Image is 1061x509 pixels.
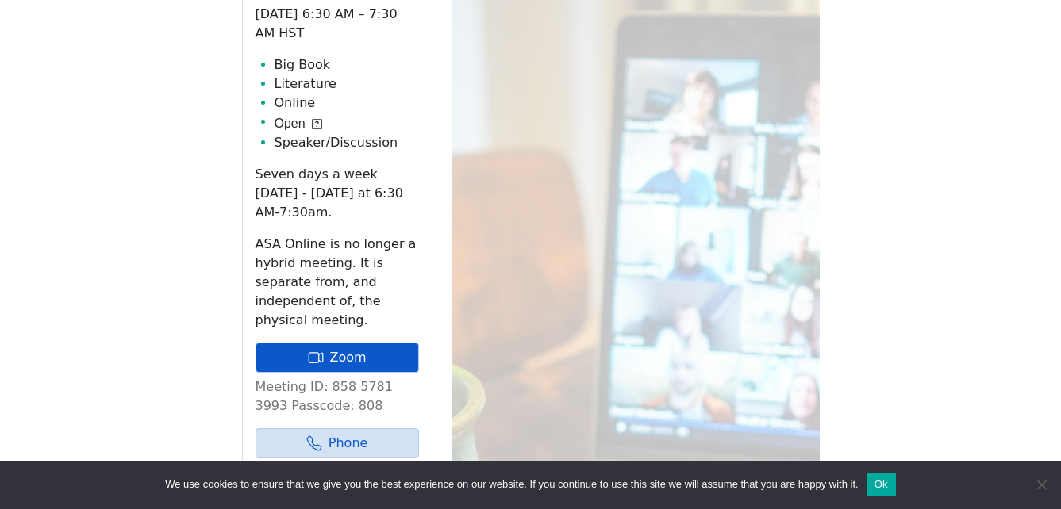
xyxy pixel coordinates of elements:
p: ASA Online is no longer a hybrid meeting. It is separate from, and independent of, the physical m... [256,235,419,330]
button: Ok [867,473,896,496]
button: Open [275,114,322,133]
li: Big Book [275,55,419,75]
span: We use cookies to ensure that we give you the best experience on our website. If you continue to ... [165,476,858,492]
span: Open [275,114,306,133]
a: Phone [256,428,419,458]
p: [DATE] 6:30 AM – 7:30 AM HST [256,5,419,43]
p: Seven days a week [DATE] - [DATE] at 6:30 AM-7:30am. [256,165,419,222]
p: Meeting ID: 858 5781 3993 Passcode: 808 [256,377,419,415]
a: Zoom [256,343,419,373]
span: No [1033,476,1049,492]
li: Speaker/Discussion [275,133,419,152]
li: Literature [275,75,419,94]
li: Online [275,94,419,113]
